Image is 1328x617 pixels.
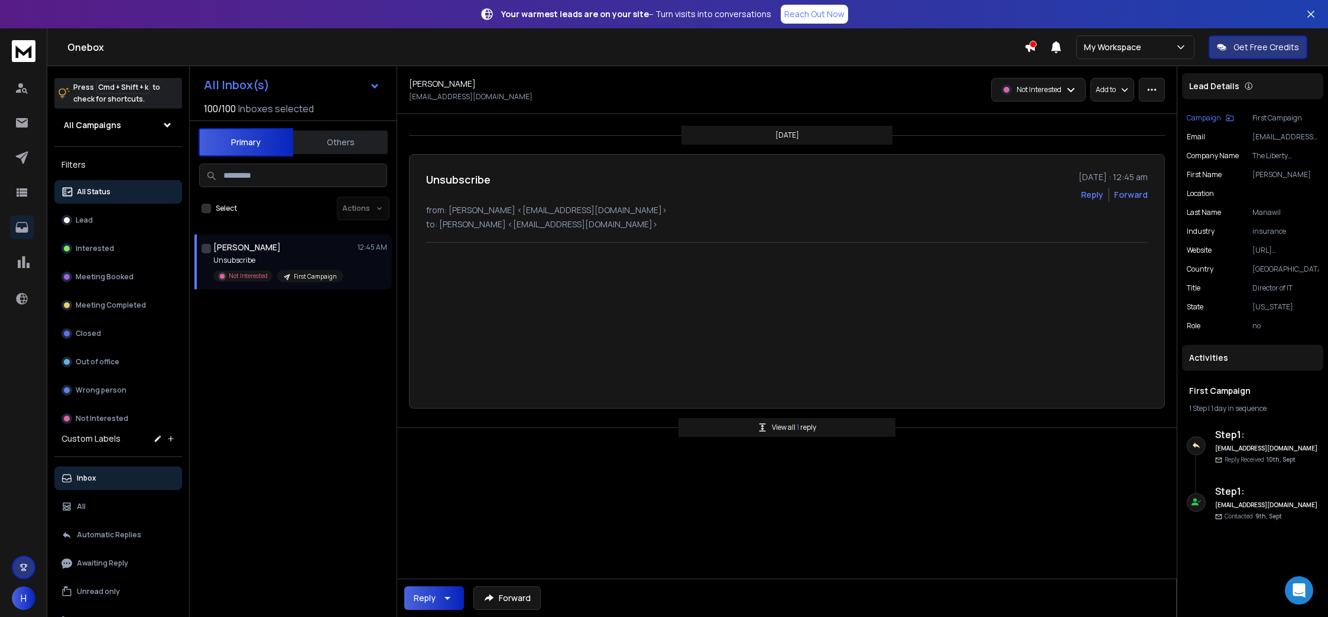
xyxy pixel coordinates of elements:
p: All Status [77,187,111,197]
p: All [77,502,86,511]
button: Meeting Completed [54,293,182,317]
button: H [12,586,35,610]
h6: [EMAIL_ADDRESS][DOMAIN_NAME] [1215,444,1319,453]
p: The Liberty Company Insurance Brokers, LLC [1252,151,1319,161]
p: Meeting Booked [76,272,134,282]
h1: First Campaign [1189,385,1316,397]
button: Others [293,129,388,155]
p: Add to [1096,85,1116,94]
button: Out of office [54,350,182,374]
p: Interested [76,244,114,253]
button: Campaign [1187,113,1234,123]
div: Forward [1114,189,1148,201]
p: Get Free Credits [1233,41,1299,53]
button: Reply [404,586,464,610]
div: Open Intercom Messenger [1285,576,1313,605]
p: State [1187,302,1203,312]
span: 10th, Sept [1267,455,1295,463]
span: 1 Step [1189,403,1207,413]
p: Manawil [1252,208,1319,217]
p: title [1187,283,1200,293]
div: Activities [1182,345,1323,371]
button: Not Interested [54,407,182,430]
p: View all reply [772,423,816,432]
h3: Filters [54,156,182,173]
p: [EMAIL_ADDRESS][DOMAIN_NAME] [409,92,533,102]
p: Director of IT [1252,283,1319,293]
p: Country [1187,265,1213,274]
p: [PERSON_NAME] [1252,170,1319,179]
p: Last Name [1187,208,1221,217]
button: Automatic Replies [54,523,182,547]
p: [EMAIL_ADDRESS][DOMAIN_NAME] [1252,132,1319,142]
p: from: [PERSON_NAME] <[EMAIL_ADDRESS][DOMAIN_NAME]> [426,204,1148,216]
span: 1 [797,422,800,432]
button: All Campaigns [54,113,182,137]
button: All [54,495,182,518]
p: [DATE] : 12:45 am [1079,171,1148,183]
button: All Inbox(s) [194,73,389,97]
p: First Campaign [1252,113,1319,123]
a: Reach Out Now [781,5,848,24]
p: [GEOGRAPHIC_DATA] [1252,265,1319,274]
p: website [1187,246,1212,255]
p: [US_STATE] [1252,302,1319,312]
div: | [1189,404,1316,413]
h1: All Campaigns [64,119,121,131]
div: Reply [414,592,436,604]
h6: Step 1 : [1215,427,1319,442]
button: All Status [54,180,182,204]
p: Press to check for shortcuts. [73,81,160,105]
h3: Inboxes selected [238,102,314,116]
p: location [1187,189,1214,198]
p: First Name [1187,170,1222,179]
p: Closed [76,329,101,338]
p: Reach Out Now [784,8,845,20]
button: Wrong person [54,378,182,402]
p: First Campaign [294,272,336,281]
p: role [1187,321,1200,331]
h6: [EMAIL_ADDRESS][DOMAIN_NAME] [1215,501,1319,510]
p: 12:45 AM [358,243,387,252]
p: Campaign [1187,113,1221,123]
span: 9th, Sept [1255,512,1282,520]
p: Lead [76,216,93,225]
p: Not Interested [76,414,128,423]
p: Contacted [1225,512,1282,521]
p: Automatic Replies [77,530,141,540]
p: Email [1187,132,1205,142]
p: Meeting Completed [76,301,146,310]
p: Not Interested [1017,85,1061,94]
button: Awaiting Reply [54,551,182,575]
p: Not Interested [229,272,268,280]
p: [DATE] [775,130,799,140]
p: to: [PERSON_NAME] <[EMAIL_ADDRESS][DOMAIN_NAME]> [426,218,1148,230]
h3: Custom Labels [61,433,121,445]
p: Wrong person [76,386,126,395]
button: Get Free Credits [1209,35,1307,59]
p: Unread only [77,587,120,596]
p: Out of office [76,357,119,367]
button: Closed [54,322,182,345]
button: Forward [473,586,541,610]
p: industry [1187,227,1215,236]
p: Awaiting Reply [77,559,128,568]
span: Cmd + Shift + k [96,80,150,94]
h1: [PERSON_NAME] [409,78,476,90]
p: [URL][DOMAIN_NAME] [1252,246,1319,255]
button: Lead [54,208,182,232]
p: no [1252,321,1319,331]
h6: Step 1 : [1215,484,1319,498]
button: Inbox [54,466,182,490]
p: Company Name [1187,151,1239,161]
p: insurance [1252,227,1319,236]
button: Interested [54,237,182,260]
img: logo [12,40,35,62]
button: Unread only [54,580,182,603]
span: 1 day in sequence [1211,403,1267,413]
h1: Unsubscribe [426,171,491,188]
label: Select [216,204,237,213]
p: Lead Details [1189,80,1239,92]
